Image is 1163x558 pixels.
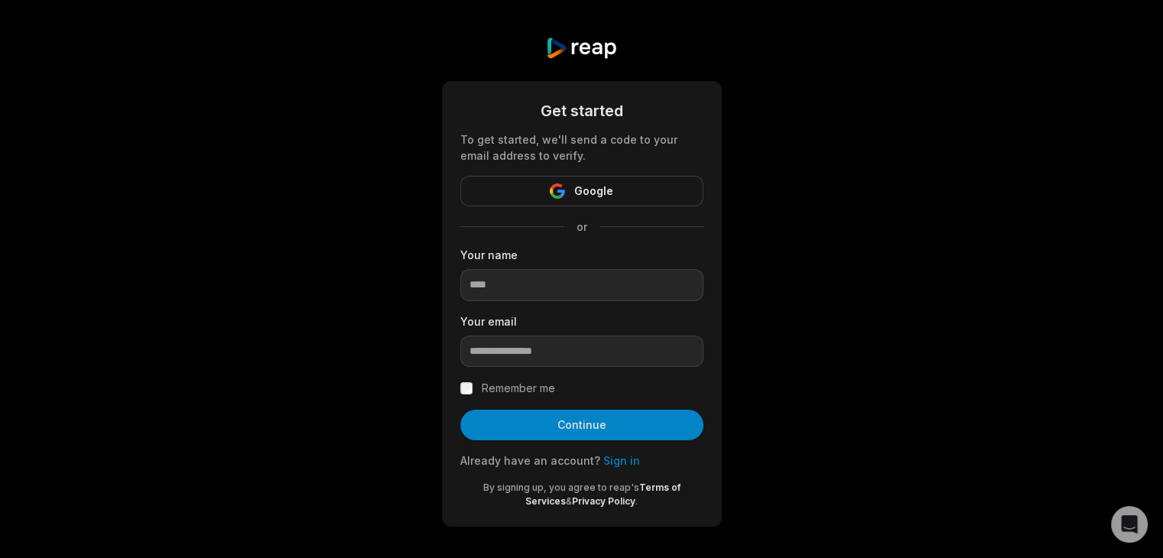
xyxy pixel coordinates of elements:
[460,313,703,329] label: Your email
[574,182,613,200] span: Google
[482,379,555,397] label: Remember me
[460,176,703,206] button: Google
[460,99,703,122] div: Get started
[564,219,599,235] span: or
[525,482,681,507] a: Terms of Services
[635,495,638,507] span: .
[483,482,639,493] span: By signing up, you agree to reap's
[460,131,703,164] div: To get started, we'll send a code to your email address to verify.
[460,454,600,467] span: Already have an account?
[460,247,703,263] label: Your name
[566,495,572,507] span: &
[603,454,640,467] a: Sign in
[460,410,703,440] button: Continue
[1111,506,1148,543] div: Open Intercom Messenger
[545,37,618,60] img: reap
[572,495,635,507] a: Privacy Policy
